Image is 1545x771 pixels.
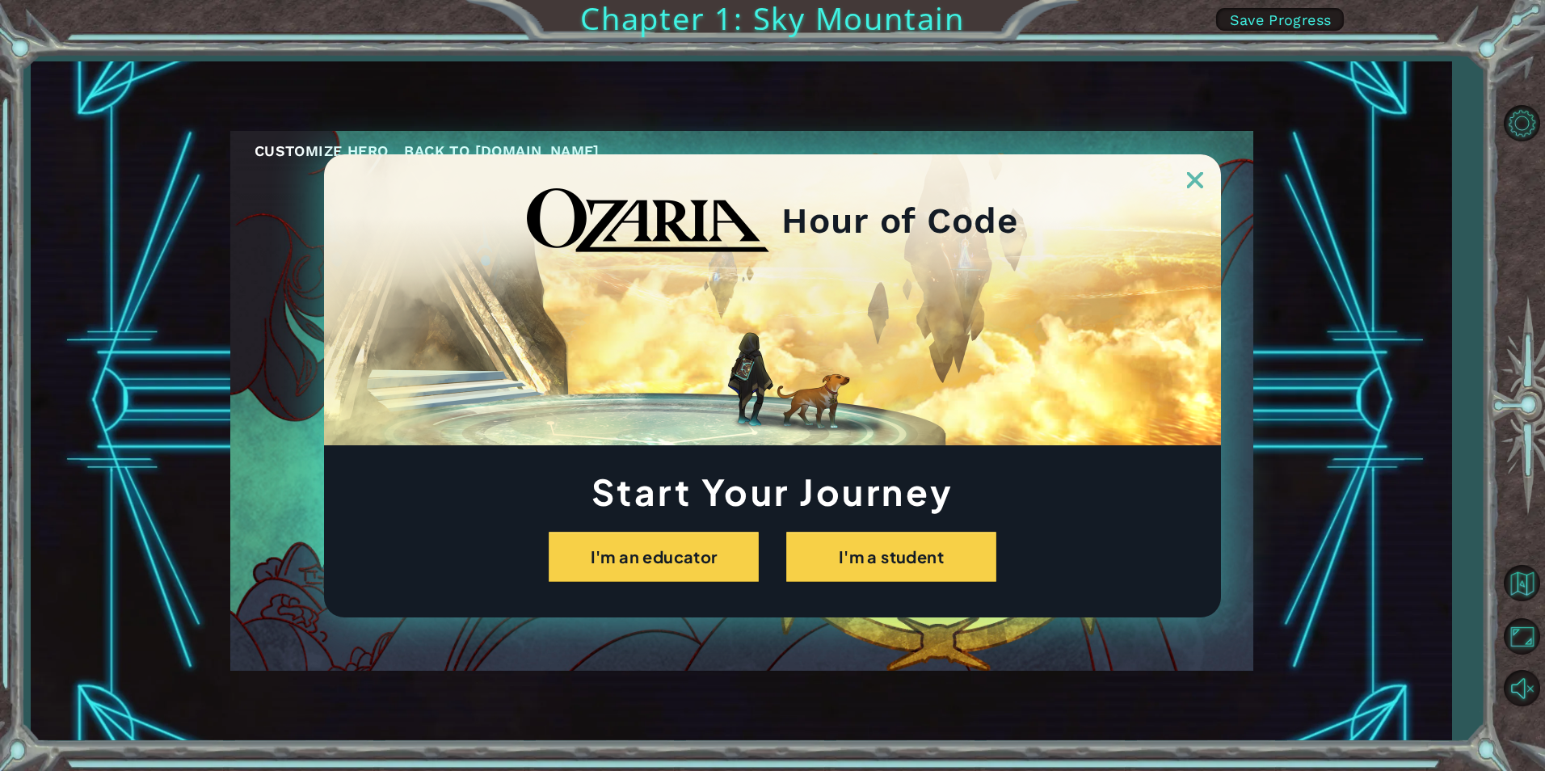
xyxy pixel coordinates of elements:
button: I'm an educator [549,532,759,582]
h1: Start Your Journey [324,475,1221,508]
img: ExitButton_Dusk.png [1187,172,1203,188]
h2: Hour of Code [781,205,1018,236]
button: I'm a student [786,532,996,582]
img: blackOzariaWordmark.png [527,188,769,253]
